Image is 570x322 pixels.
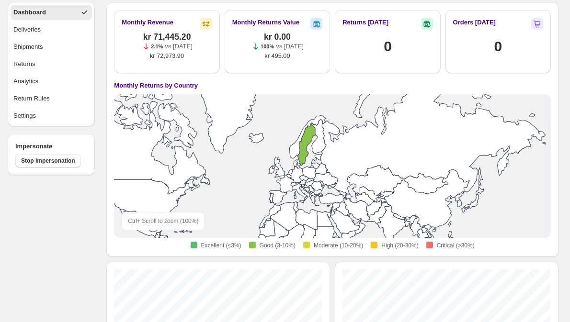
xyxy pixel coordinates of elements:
span: kr 72,973.90 [150,51,184,61]
h4: Monthly Returns by Country [114,81,198,90]
p: vs [DATE] [165,42,193,51]
h2: Monthly Returns Value [232,18,299,27]
button: Returns [11,56,92,72]
span: Moderate (10-20%) [314,242,363,249]
button: Stop Impersonation [15,154,81,167]
div: Analytics [13,77,38,86]
div: Dashboard [13,8,46,17]
h1: 0 [494,37,502,56]
span: 2.1% [151,44,163,49]
h2: Monthly Revenue [122,18,173,27]
div: Ctrl + Scroll to zoom ( 100 %) [122,212,205,230]
button: Analytics [11,74,92,89]
span: Good (3-10%) [260,242,296,249]
div: Settings [13,111,36,121]
button: Dashboard [11,5,92,20]
div: Return Rules [13,94,50,103]
div: Shipments [13,42,43,52]
span: Stop Impersonation [21,157,75,165]
h1: 0 [384,37,391,56]
h2: Orders [DATE] [453,18,496,27]
div: Deliveries [13,25,41,34]
span: High (20-30%) [381,242,418,249]
button: Settings [11,108,92,123]
p: vs [DATE] [276,42,304,51]
span: kr 495.00 [264,51,290,61]
button: Deliveries [11,22,92,37]
span: 100% [261,44,274,49]
span: Critical (>30%) [437,242,475,249]
h2: Returns [DATE] [342,18,388,27]
button: Shipments [11,39,92,55]
span: kr 0.00 [264,32,291,42]
button: Return Rules [11,91,92,106]
span: kr 71,445.20 [143,32,191,42]
span: Excellent (≤3%) [201,242,241,249]
div: Returns [13,59,35,69]
h4: Impersonate [15,142,87,151]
